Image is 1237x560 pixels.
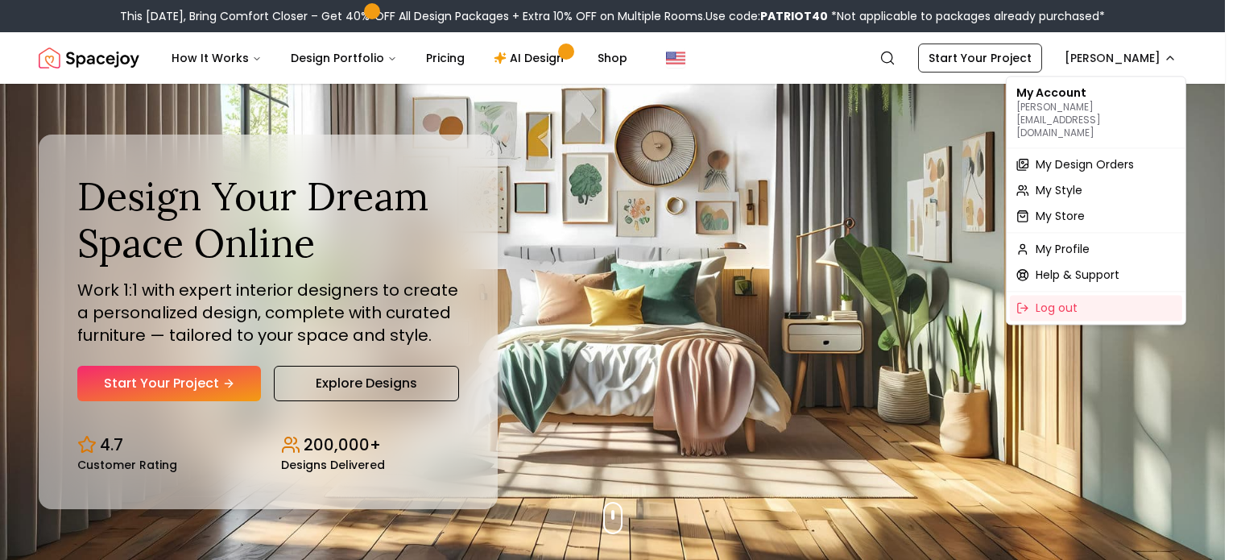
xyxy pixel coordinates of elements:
span: My Store [1036,208,1085,224]
div: My Account [1010,80,1182,144]
div: [PERSON_NAME] [1006,76,1186,325]
span: My Style [1036,182,1082,198]
a: Help & Support [1010,262,1182,288]
a: My Style [1010,177,1182,203]
a: My Store [1010,203,1182,229]
span: Help & Support [1036,267,1119,283]
a: My Design Orders [1010,151,1182,177]
a: My Profile [1010,236,1182,262]
span: My Design Orders [1036,156,1134,172]
p: [PERSON_NAME][EMAIL_ADDRESS][DOMAIN_NAME] [1016,101,1176,139]
span: My Profile [1036,241,1090,257]
span: Log out [1036,300,1078,316]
